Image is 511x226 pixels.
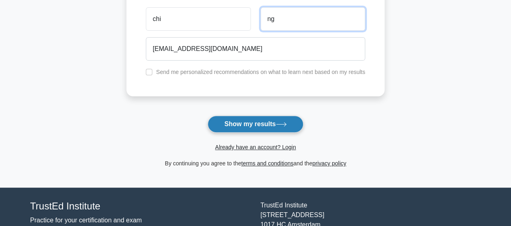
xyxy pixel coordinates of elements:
a: Already have an account? Login [215,144,296,150]
label: Send me personalized recommendations on what to learn next based on my results [156,69,365,75]
input: Email [146,37,365,61]
h4: TrustEd Institute [30,201,251,212]
a: Practice for your certification and exam [30,217,142,224]
a: terms and conditions [241,160,293,167]
input: First name [146,7,250,31]
input: Last name [261,7,365,31]
a: privacy policy [312,160,346,167]
div: By continuing you agree to the and the [122,158,389,168]
button: Show my results [208,116,303,133]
